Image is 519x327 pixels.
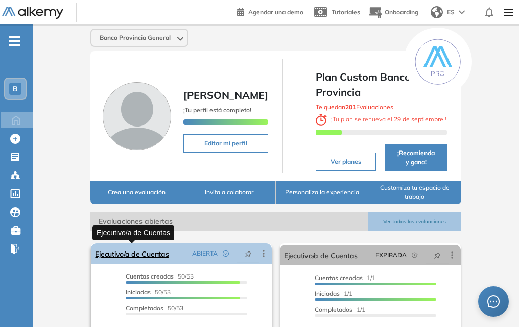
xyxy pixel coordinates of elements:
[90,212,368,231] span: Evaluaciones abiertas
[276,181,368,204] button: Personaliza la experiencia
[345,103,356,111] b: 201
[316,103,393,111] span: Te quedan Evaluaciones
[434,251,441,259] span: pushpin
[316,115,446,123] span: ¡ Tu plan se renueva el !
[223,250,229,257] span: check-circle
[316,153,375,171] button: Ver planes
[385,8,418,16] span: Onboarding
[2,7,63,19] img: Logo
[315,290,340,297] span: Iniciadas
[126,288,171,296] span: 50/53
[183,89,268,102] span: [PERSON_NAME]
[315,274,363,282] span: Cuentas creadas
[183,181,276,204] button: Invita a colaborar
[412,252,418,258] span: field-time
[315,306,365,313] span: 1/1
[316,69,446,100] span: Plan Custom Banco Provincia
[126,272,174,280] span: Cuentas creadas
[92,225,174,240] div: Ejecutivo/a de Cuentas
[245,249,252,258] span: pushpin
[95,243,169,264] a: Ejecutivo/a de Cuentas
[284,245,358,265] a: Ejecutivo/a de Cuentas
[385,144,447,171] button: ¡Recomienda y gana!
[368,2,418,23] button: Onboarding
[392,115,445,123] b: 29 de septiembre
[126,304,163,312] span: Completados
[487,295,500,308] span: message
[183,106,251,114] span: ¡Tu perfil está completo!
[426,247,449,263] button: pushpin
[126,272,194,280] span: 50/53
[316,114,327,126] img: clock-svg
[237,245,259,262] button: pushpin
[315,306,352,313] span: Completados
[90,181,183,204] button: Crea una evaluación
[126,304,183,312] span: 50/53
[431,6,443,18] img: world
[332,8,360,16] span: Tutoriales
[368,212,461,231] button: Ver todas las evaluaciones
[100,34,171,42] span: Banco Provincia General
[9,40,20,42] i: -
[126,288,151,296] span: Iniciadas
[183,134,268,153] button: Editar mi perfil
[103,82,171,150] img: Foto de perfil
[237,5,303,17] a: Agendar una demo
[459,10,465,14] img: arrow
[368,181,461,204] button: Customiza tu espacio de trabajo
[192,249,218,258] span: ABIERTA
[315,290,352,297] span: 1/1
[248,8,303,16] span: Agendar una demo
[13,85,18,93] span: B
[447,8,455,17] span: ES
[500,2,517,22] img: Menu
[315,274,375,282] span: 1/1
[375,250,407,260] span: EXPIRADA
